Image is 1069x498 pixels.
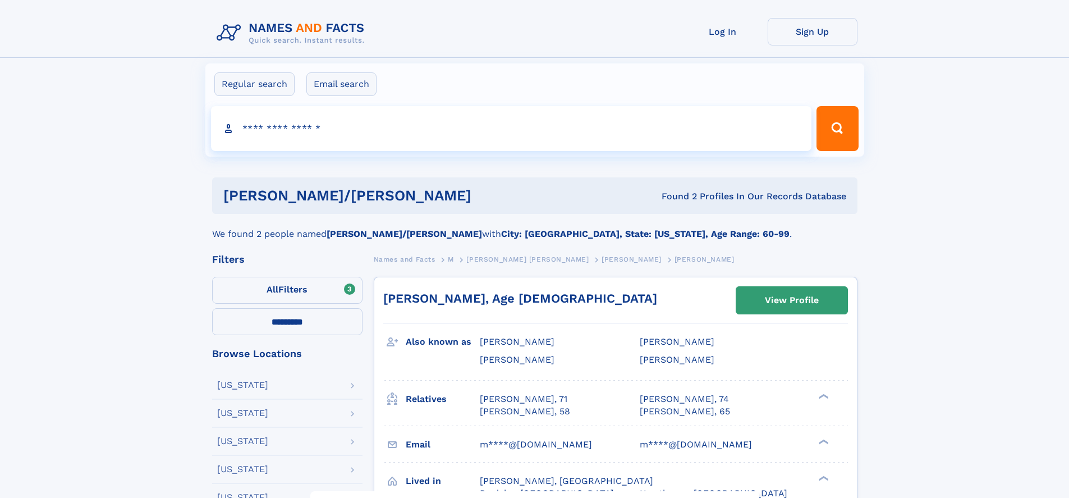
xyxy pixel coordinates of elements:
a: Names and Facts [374,252,435,266]
label: Regular search [214,72,295,96]
input: search input [211,106,812,151]
button: Search Button [816,106,858,151]
a: Sign Up [768,18,857,45]
div: [US_STATE] [217,381,268,390]
img: Logo Names and Facts [212,18,374,48]
span: [PERSON_NAME] [602,255,662,263]
label: Email search [306,72,377,96]
span: All [267,284,278,295]
div: [US_STATE] [217,409,268,418]
a: [PERSON_NAME], 58 [480,405,570,418]
div: Filters [212,254,363,264]
div: Browse Locations [212,349,363,359]
a: [PERSON_NAME], 65 [640,405,730,418]
div: ❯ [816,392,829,400]
div: View Profile [765,287,819,313]
h3: Relatives [406,390,480,409]
span: M [448,255,454,263]
a: [PERSON_NAME] [PERSON_NAME] [466,252,589,266]
b: City: [GEOGRAPHIC_DATA], State: [US_STATE], Age Range: 60-99 [501,229,790,239]
b: [PERSON_NAME]/[PERSON_NAME] [327,229,482,239]
h3: Lived in [406,472,480,491]
div: [US_STATE] [217,437,268,446]
a: M [448,252,454,266]
a: [PERSON_NAME], Age [DEMOGRAPHIC_DATA] [383,291,657,305]
span: [PERSON_NAME] [675,255,735,263]
span: [PERSON_NAME] [PERSON_NAME] [466,255,589,263]
label: Filters [212,277,363,304]
div: ❯ [816,438,829,445]
h3: Email [406,435,480,454]
div: [US_STATE] [217,465,268,474]
span: [PERSON_NAME] [640,336,714,347]
span: [PERSON_NAME] [640,354,714,365]
a: View Profile [736,287,847,314]
a: [PERSON_NAME] [602,252,662,266]
a: [PERSON_NAME], 71 [480,393,567,405]
span: [PERSON_NAME] [480,336,554,347]
span: [PERSON_NAME] [480,354,554,365]
span: [PERSON_NAME], [GEOGRAPHIC_DATA] [480,476,653,486]
a: Log In [678,18,768,45]
div: ❯ [816,474,829,482]
div: Found 2 Profiles In Our Records Database [566,190,846,203]
h3: Also known as [406,332,480,351]
div: We found 2 people named with . [212,214,857,241]
a: [PERSON_NAME], 74 [640,393,729,405]
h1: [PERSON_NAME]/[PERSON_NAME] [223,189,567,203]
